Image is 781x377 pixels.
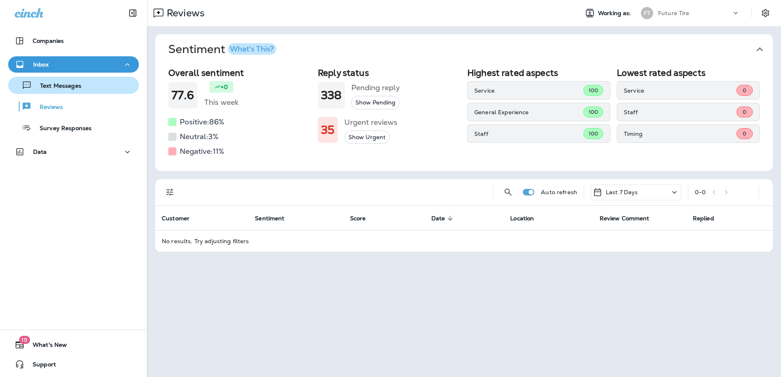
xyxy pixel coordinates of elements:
[230,45,274,53] div: What's This?
[155,230,773,252] td: No results. Try adjusting filters
[8,144,139,160] button: Data
[221,83,228,91] p: +0
[204,96,239,109] h5: This week
[19,336,30,344] span: 19
[743,130,746,137] span: 0
[8,33,139,49] button: Companies
[318,68,461,78] h2: Reply status
[121,5,144,21] button: Collapse Sidebar
[8,356,139,373] button: Support
[624,109,736,115] p: Staff
[8,337,139,353] button: 19What's New
[321,123,335,137] h1: 35
[228,43,276,55] button: What's This?
[431,215,456,222] span: Date
[693,215,714,222] span: Replied
[344,116,397,129] h5: Urgent reviews
[255,215,284,222] span: Sentiment
[180,130,219,143] h5: Neutral: 3 %
[589,87,598,94] span: 100
[743,87,746,94] span: 0
[350,215,366,222] span: Score
[500,184,516,200] button: Search Reviews
[695,189,706,195] div: 0 - 0
[641,7,653,19] div: FT
[162,215,200,222] span: Customer
[510,215,544,222] span: Location
[31,104,63,111] p: Reviews
[589,109,598,115] span: 100
[31,125,91,133] p: Survey Responses
[168,42,276,56] h1: Sentiment
[758,6,773,20] button: Settings
[8,119,139,136] button: Survey Responses
[168,68,311,78] h2: Overall sentiment
[658,10,690,16] p: Future Tire
[321,89,341,102] h1: 338
[180,145,224,158] h5: Negative: 11 %
[693,215,725,222] span: Replied
[541,189,577,195] p: Auto refresh
[33,61,49,68] p: Inbox
[350,215,377,222] span: Score
[431,215,445,222] span: Date
[600,215,660,222] span: Review Comment
[474,131,583,137] p: Staff
[474,87,583,94] p: Service
[600,215,649,222] span: Review Comment
[743,109,746,115] span: 0
[255,215,295,222] span: Sentiment
[8,98,139,115] button: Reviews
[33,38,64,44] p: Companies
[163,7,205,19] p: Reviews
[32,82,81,90] p: Text Messages
[624,131,736,137] p: Timing
[510,215,534,222] span: Location
[351,96,399,109] button: Show Pending
[162,215,190,222] span: Customer
[25,361,56,371] span: Support
[606,189,638,195] p: Last 7 Days
[474,109,583,115] p: General Experience
[624,87,736,94] p: Service
[33,149,47,155] p: Data
[467,68,610,78] h2: Highest rated aspects
[351,81,400,94] h5: Pending reply
[162,184,178,200] button: Filters
[172,89,194,102] h1: 77.6
[25,342,67,351] span: What's New
[344,131,390,144] button: Show Urgent
[180,115,224,129] h5: Positive: 86 %
[617,68,760,78] h2: Lowest rated aspects
[598,10,633,17] span: Working as:
[8,77,139,94] button: Text Messages
[155,64,773,171] div: SentimentWhat's This?
[589,130,598,137] span: 100
[162,34,779,64] button: SentimentWhat's This?
[8,56,139,73] button: Inbox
